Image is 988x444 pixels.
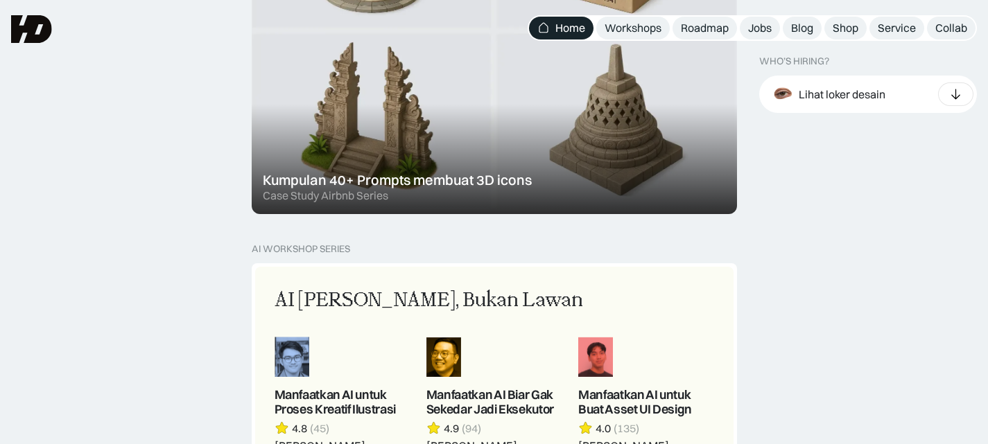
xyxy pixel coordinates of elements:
a: Blog [783,17,822,39]
a: Service [869,17,924,39]
div: AI Workshop Series [252,243,350,255]
div: Lihat loker desain [799,87,885,101]
a: Collab [927,17,976,39]
div: Blog [791,21,813,35]
div: Service [878,21,916,35]
div: Collab [935,21,967,35]
div: Home [555,21,585,35]
a: Workshops [596,17,670,39]
div: Workshops [605,21,661,35]
a: Roadmap [673,17,737,39]
div: Jobs [748,21,772,35]
div: AI [PERSON_NAME], Bukan Lawan [275,286,583,315]
a: Jobs [740,17,780,39]
div: WHO’S HIRING? [759,55,829,67]
div: Roadmap [681,21,729,35]
div: Shop [833,21,858,35]
a: Home [529,17,593,39]
a: Shop [824,17,867,39]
